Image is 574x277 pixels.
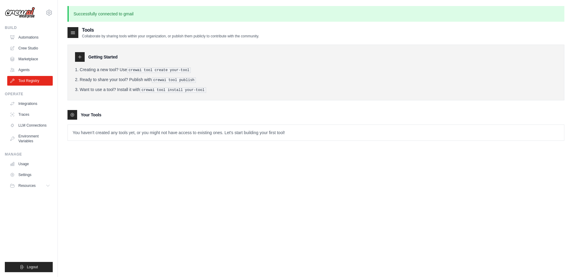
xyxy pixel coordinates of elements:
[7,159,53,169] a: Usage
[7,76,53,86] a: Tool Registry
[7,170,53,180] a: Settings
[82,27,259,34] h2: Tools
[5,262,53,272] button: Logout
[7,181,53,190] button: Resources
[152,77,196,83] pre: crewai tool publish
[7,54,53,64] a: Marketplace
[5,92,53,96] div: Operate
[81,112,101,118] h3: Your Tools
[5,7,35,18] img: Logo
[5,25,53,30] div: Build
[67,6,564,22] p: Successfully connected to gmail
[75,77,557,83] li: Ready to share your tool? Publish with
[7,65,53,75] a: Agents
[75,67,557,73] li: Creating a new tool? Use
[5,152,53,157] div: Manage
[88,54,118,60] h3: Getting Started
[68,125,564,140] p: You haven't created any tools yet, or you might not have access to existing ones. Let's start bui...
[27,265,38,269] span: Logout
[7,131,53,146] a: Environment Variables
[7,33,53,42] a: Automations
[7,121,53,130] a: LLM Connections
[7,43,53,53] a: Crew Studio
[7,110,53,119] a: Traces
[82,34,259,39] p: Collaborate by sharing tools within your organization, or publish them publicly to contribute wit...
[7,99,53,109] a: Integrations
[75,87,557,93] li: Want to use a tool? Install it with
[18,183,36,188] span: Resources
[127,68,191,73] pre: crewai tool create your-tool
[140,87,206,93] pre: crewai tool install your-tool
